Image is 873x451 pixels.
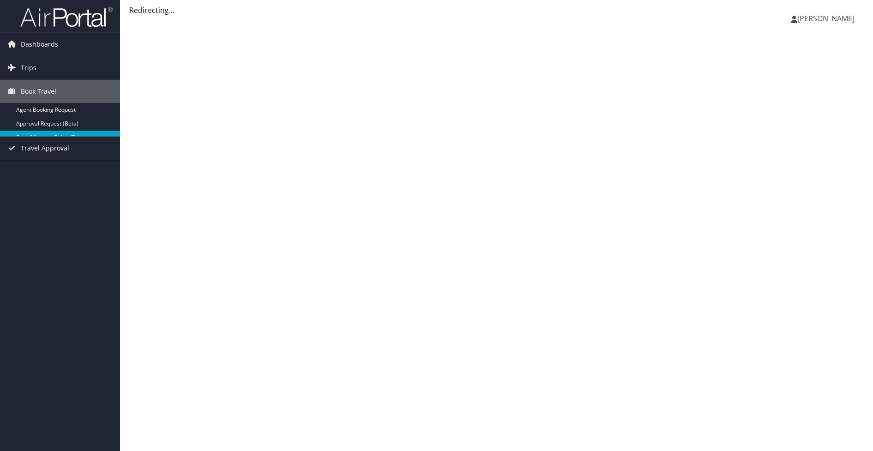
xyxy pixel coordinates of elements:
[21,56,36,79] span: Trips
[21,137,69,160] span: Travel Approval
[797,13,855,24] span: [PERSON_NAME]
[21,33,58,56] span: Dashboards
[21,80,56,103] span: Book Travel
[791,5,864,32] a: [PERSON_NAME]
[129,5,864,16] div: Redirecting...
[20,6,113,28] img: airportal-logo.png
